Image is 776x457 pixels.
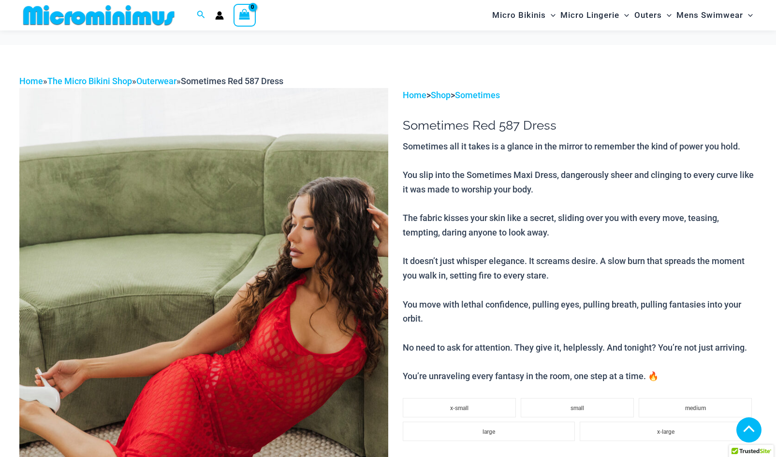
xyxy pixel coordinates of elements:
[403,118,757,133] h1: Sometimes Red 587 Dress
[455,90,500,100] a: Sometimes
[403,139,757,383] p: Sometimes all it takes is a glance in the mirror to remember the kind of power you hold. You slip...
[743,3,753,28] span: Menu Toggle
[571,405,584,412] span: small
[234,4,256,26] a: View Shopping Cart, empty
[521,398,634,417] li: small
[136,76,176,86] a: Outerwear
[632,3,674,28] a: OutersMenu ToggleMenu Toggle
[560,3,619,28] span: Micro Lingerie
[488,1,757,29] nav: Site Navigation
[19,76,283,86] span: » » »
[685,405,706,412] span: medium
[676,3,743,28] span: Mens Swimwear
[47,76,132,86] a: The Micro Bikini Shop
[619,3,629,28] span: Menu Toggle
[19,76,43,86] a: Home
[662,3,672,28] span: Menu Toggle
[674,3,755,28] a: Mens SwimwearMenu ToggleMenu Toggle
[580,422,752,441] li: x-large
[403,398,516,417] li: x-small
[181,76,283,86] span: Sometimes Red 587 Dress
[634,3,662,28] span: Outers
[19,4,178,26] img: MM SHOP LOGO FLAT
[403,422,575,441] li: large
[639,398,752,417] li: medium
[197,9,205,21] a: Search icon link
[450,405,469,412] span: x-small
[546,3,556,28] span: Menu Toggle
[657,428,674,435] span: x-large
[215,11,224,20] a: Account icon link
[431,90,451,100] a: Shop
[403,88,757,103] p: > >
[490,3,558,28] a: Micro BikinisMenu ToggleMenu Toggle
[483,428,495,435] span: large
[492,3,546,28] span: Micro Bikinis
[403,90,426,100] a: Home
[558,3,631,28] a: Micro LingerieMenu ToggleMenu Toggle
